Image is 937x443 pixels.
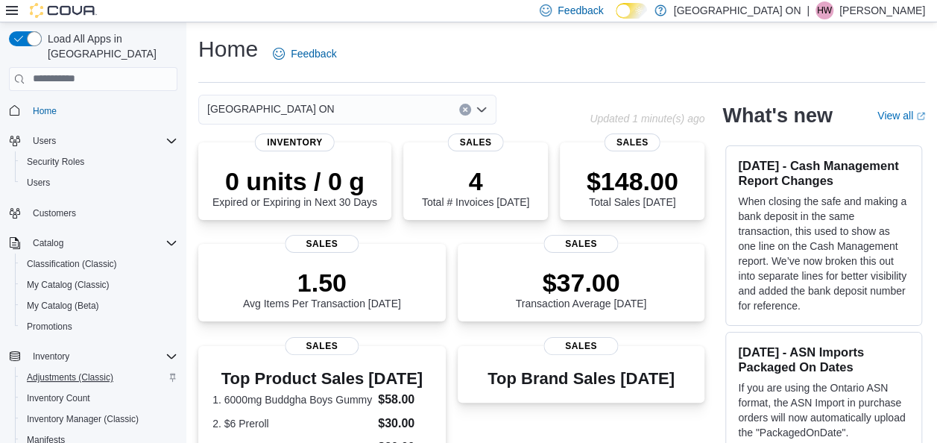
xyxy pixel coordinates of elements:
h3: [DATE] - Cash Management Report Changes [738,158,909,188]
img: Cova [30,3,97,18]
span: Promotions [27,321,72,333]
a: My Catalog (Classic) [21,276,116,294]
button: Users [27,132,62,150]
p: | [807,1,810,19]
span: Inventory Count [21,389,177,407]
span: Inventory [27,348,177,365]
span: HW [817,1,832,19]
p: [PERSON_NAME] [839,1,925,19]
p: Updated 1 minute(s) ago [590,113,704,125]
a: Classification (Classic) [21,255,123,273]
a: Adjustments (Classic) [21,368,119,386]
span: Users [33,135,56,147]
span: Adjustments (Classic) [21,368,177,386]
a: View allExternal link [877,110,925,122]
a: Inventory Manager (Classic) [21,410,145,428]
span: Inventory [33,351,69,362]
div: Expired or Expiring in Next 30 Days [212,166,377,208]
div: Heather White [815,1,833,19]
span: Sales [285,235,359,253]
p: 0 units / 0 g [212,166,377,196]
span: Catalog [33,237,63,249]
span: My Catalog (Classic) [27,279,110,291]
span: Feedback [558,3,603,18]
button: Classification (Classic) [15,254,183,274]
button: Clear input [459,104,471,116]
span: Sales [605,133,660,151]
p: When closing the safe and making a bank deposit in the same transaction, this used to show as one... [738,194,909,313]
p: If you are using the Ontario ASN format, the ASN Import in purchase orders will now automatically... [738,380,909,440]
h1: Home [198,34,258,64]
span: Promotions [21,318,177,336]
div: Avg Items Per Transaction [DATE] [243,268,401,310]
button: My Catalog (Classic) [15,274,183,295]
p: 1.50 [243,268,401,298]
span: Sales [285,337,359,355]
span: Load All Apps in [GEOGRAPHIC_DATA] [42,31,177,61]
span: Users [21,174,177,192]
p: $148.00 [587,166,678,196]
a: Home [27,102,63,120]
a: Feedback [267,39,342,69]
span: Home [33,105,57,117]
button: Open list of options [476,104,488,116]
span: Feedback [291,46,336,61]
span: Classification (Classic) [27,258,117,270]
span: Inventory Manager (Classic) [27,413,139,425]
span: My Catalog (Classic) [21,276,177,294]
button: Catalog [3,233,183,254]
button: Users [15,172,183,193]
button: Inventory Count [15,388,183,409]
span: Customers [27,204,177,222]
p: 4 [422,166,529,196]
span: Users [27,132,177,150]
h2: What's new [722,104,832,128]
a: Promotions [21,318,78,336]
a: Users [21,174,56,192]
dd: $58.00 [378,391,431,409]
span: Security Roles [21,153,177,171]
button: Customers [3,202,183,224]
h3: Top Brand Sales [DATE] [488,370,675,388]
button: Users [3,131,183,151]
svg: External link [916,112,925,121]
span: Adjustments (Classic) [27,371,113,383]
button: Security Roles [15,151,183,172]
span: Sales [544,235,618,253]
dt: 2. $6 Preroll [212,416,372,431]
span: My Catalog (Beta) [21,297,177,315]
div: Total # Invoices [DATE] [422,166,529,208]
span: Inventory [255,133,335,151]
span: My Catalog (Beta) [27,300,99,312]
a: Customers [27,204,82,222]
button: Inventory [27,348,75,365]
span: Sales [544,337,618,355]
div: Total Sales [DATE] [587,166,678,208]
span: Sales [448,133,504,151]
button: Adjustments (Classic) [15,367,183,388]
span: Home [27,101,177,120]
dd: $30.00 [378,415,431,433]
span: Customers [33,207,76,219]
dt: 1. 6000mg Buddgha Boys Gummy [212,392,372,407]
p: [GEOGRAPHIC_DATA] ON [674,1,801,19]
span: Inventory Manager (Classic) [21,410,177,428]
button: Inventory Manager (Classic) [15,409,183,430]
a: My Catalog (Beta) [21,297,105,315]
span: Security Roles [27,156,84,168]
span: Users [27,177,50,189]
a: Inventory Count [21,389,96,407]
span: [GEOGRAPHIC_DATA] ON [207,100,335,118]
button: Home [3,100,183,122]
span: Inventory Count [27,392,90,404]
span: Classification (Classic) [21,255,177,273]
button: Inventory [3,346,183,367]
input: Dark Mode [616,3,647,19]
div: Transaction Average [DATE] [516,268,647,310]
a: Security Roles [21,153,90,171]
span: Catalog [27,234,177,252]
button: Promotions [15,316,183,337]
h3: [DATE] - ASN Imports Packaged On Dates [738,345,909,374]
h3: Top Product Sales [DATE] [212,370,431,388]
